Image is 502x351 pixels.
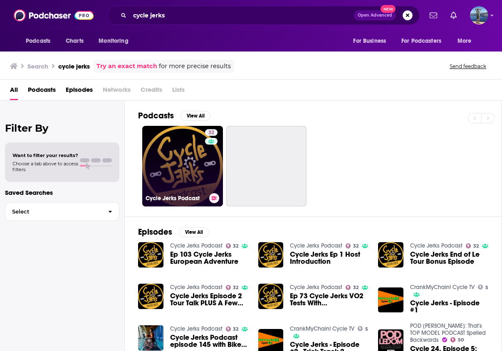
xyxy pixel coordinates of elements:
[290,242,342,249] a: Cycle Jerks Podcast
[452,33,482,49] button: open menu
[172,83,185,100] span: Lists
[396,33,453,49] button: open menu
[170,334,248,348] span: Cycle Jerks Podcast episode 145 with Bike Racing legend turned Paralympian [PERSON_NAME]
[138,110,210,121] a: PodcastsView All
[179,227,209,237] button: View All
[181,111,210,121] button: View All
[410,284,475,291] a: CrankMyChain! Cycle TV
[354,10,396,20] button: Open AdvancedNew
[378,242,403,268] img: Cycle Jerks End of Le Tour Bonus Episode
[5,209,101,214] span: Select
[290,251,368,265] a: Cycle Jerks Ep 1 Host Introduction
[138,227,209,237] a: EpisodesView All
[27,62,48,70] h3: Search
[96,61,157,71] a: Try an exact match
[141,83,162,100] span: Credits
[290,284,342,291] a: Cycle Jerks Podcast
[447,63,489,70] button: Send feedback
[470,6,488,25] span: Logged in as matt44812
[466,243,479,248] a: 32
[66,83,93,100] a: Episodes
[10,83,18,100] a: All
[470,6,488,25] button: Show profile menu
[233,286,238,290] span: 32
[353,35,386,47] span: For Business
[347,33,396,49] button: open menu
[138,325,163,351] img: Cycle Jerks Podcast episode 145 with Bike Racing legend turned Paralympian Tara Llanes
[60,33,89,49] a: Charts
[28,83,56,100] span: Podcasts
[233,244,238,248] span: 32
[346,285,359,290] a: 32
[5,122,119,134] h2: Filter By
[410,251,488,265] a: Cycle Jerks End of Le Tour Bonus Episode
[170,242,223,249] a: Cycle Jerks Podcast
[208,129,214,137] span: 32
[12,152,78,158] span: Want to filter your results?
[138,110,174,121] h2: Podcasts
[66,35,84,47] span: Charts
[26,35,50,47] span: Podcasts
[410,322,486,344] a: POD LEDOM: That's TOP MODEL PODCAST Spelled Backwards
[258,284,284,309] img: Ep 73 Cycle Jerks VO2 Tests With Professor Derek Marks
[12,161,78,172] span: Choose a tab above to access filters.
[233,327,238,331] span: 32
[365,327,368,331] span: 5
[473,244,479,248] span: 32
[14,7,94,23] img: Podchaser - Follow, Share and Rate Podcasts
[138,242,163,268] img: Ep 103 Cycle Jerks European Adventure
[99,35,128,47] span: Monitoring
[290,325,354,332] a: CrankMyChain! Cycle TV
[470,6,488,25] img: User Profile
[401,35,441,47] span: For Podcasters
[478,285,488,290] a: 5
[447,8,460,22] a: Show notifications dropdown
[159,61,231,71] span: for more precise results
[290,292,368,307] a: Ep 73 Cycle Jerks VO2 Tests With Professor Derek Marks
[381,5,396,13] span: New
[205,129,218,136] a: 32
[226,243,239,248] a: 32
[5,202,119,221] button: Select
[170,325,223,332] a: Cycle Jerks Podcast
[170,292,248,307] a: Cycle Jerks Episode 2 Tour Talk PLUS A Few Left Turns
[170,251,248,265] a: Ep 103 Cycle Jerks European Adventure
[258,242,284,268] img: Cycle Jerks Ep 1 Host Introduction
[457,35,472,47] span: More
[358,326,368,331] a: 5
[146,195,206,202] h3: Cycle Jerks Podcast
[103,83,131,100] span: Networks
[410,299,488,314] a: Cycle Jerks - Episode #1
[450,337,464,342] a: 50
[170,284,223,291] a: Cycle Jerks Podcast
[130,9,354,22] input: Search podcasts, credits, & more...
[107,6,420,25] div: Search podcasts, credits, & more...
[378,287,403,313] img: Cycle Jerks - Episode #1
[5,189,119,196] p: Saved Searches
[226,285,239,290] a: 32
[353,244,359,248] span: 32
[410,242,462,249] a: Cycle Jerks Podcast
[226,326,239,331] a: 32
[426,8,440,22] a: Show notifications dropdown
[358,13,392,17] span: Open Advanced
[353,286,359,290] span: 32
[58,62,90,70] h3: cycle jerks
[346,243,359,248] a: 32
[485,286,488,290] span: 5
[93,33,139,49] button: open menu
[138,284,163,309] img: Cycle Jerks Episode 2 Tour Talk PLUS A Few Left Turns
